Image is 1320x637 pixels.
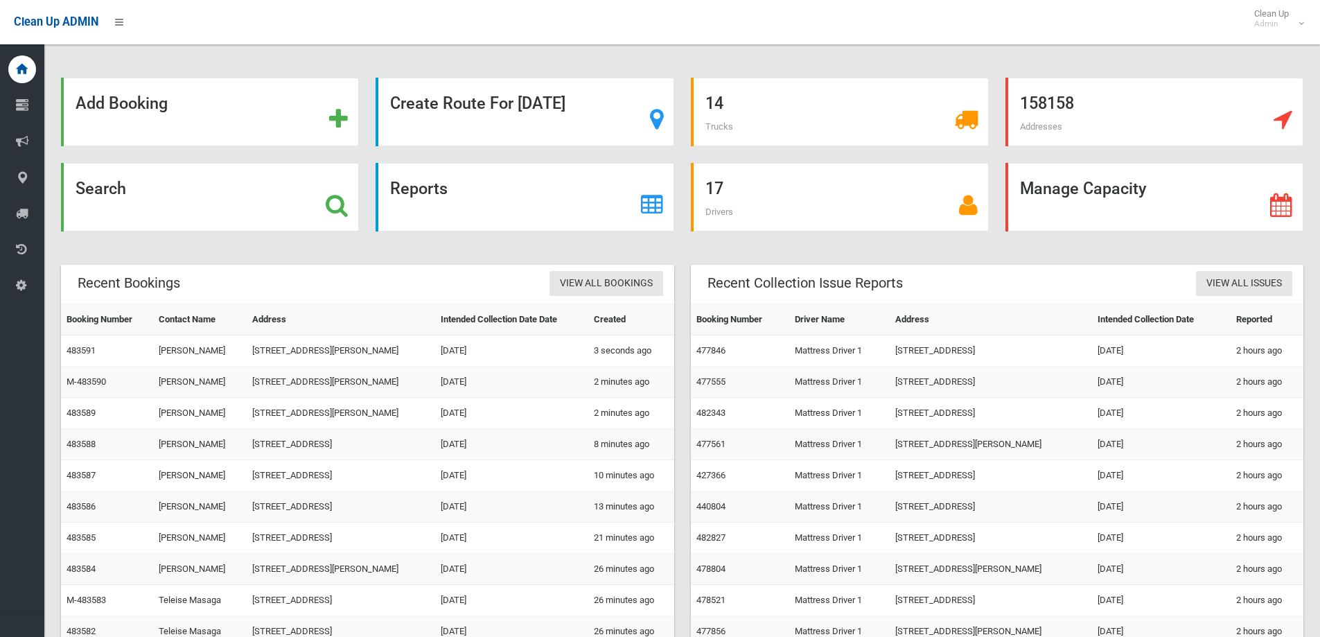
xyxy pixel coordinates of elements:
td: [DATE] [1092,429,1230,460]
td: 2 minutes ago [588,398,674,429]
a: M-483590 [67,376,106,387]
span: Drivers [705,207,733,217]
td: [DATE] [1092,398,1230,429]
td: [DATE] [1092,491,1230,523]
a: M-483583 [67,595,106,605]
span: Addresses [1020,121,1062,132]
td: [PERSON_NAME] [153,491,246,523]
td: [DATE] [435,491,588,523]
td: [DATE] [1092,585,1230,616]
td: 2 minutes ago [588,367,674,398]
a: 482827 [696,532,725,543]
td: 2 hours ago [1231,367,1303,398]
td: [DATE] [435,429,588,460]
a: 483588 [67,439,96,449]
td: 3 seconds ago [588,335,674,367]
td: [PERSON_NAME] [153,523,246,554]
a: 478521 [696,595,725,605]
td: [PERSON_NAME] [153,554,246,585]
strong: Manage Capacity [1020,179,1146,198]
strong: 17 [705,179,723,198]
th: Intended Collection Date Date [435,304,588,335]
td: [DATE] [435,335,588,367]
td: [STREET_ADDRESS][PERSON_NAME] [247,398,435,429]
strong: Add Booking [76,94,168,113]
a: Add Booking [61,78,359,146]
a: 17 Drivers [691,163,989,232]
strong: Create Route For [DATE] [390,94,565,113]
td: [STREET_ADDRESS][PERSON_NAME] [247,367,435,398]
td: [STREET_ADDRESS] [890,398,1092,429]
td: 2 hours ago [1231,335,1303,367]
th: Created [588,304,674,335]
span: Clean Up ADMIN [14,15,98,28]
th: Contact Name [153,304,246,335]
td: [PERSON_NAME] [153,460,246,491]
td: 26 minutes ago [588,585,674,616]
th: Driver Name [789,304,890,335]
th: Intended Collection Date [1092,304,1230,335]
td: [STREET_ADDRESS] [890,585,1092,616]
td: Mattress Driver 1 [789,367,890,398]
td: Mattress Driver 1 [789,335,890,367]
td: [PERSON_NAME] [153,398,246,429]
a: 14 Trucks [691,78,989,146]
td: 2 hours ago [1231,491,1303,523]
td: 2 hours ago [1231,523,1303,554]
td: [DATE] [435,585,588,616]
a: 482343 [696,408,725,418]
a: 483585 [67,532,96,543]
td: [STREET_ADDRESS] [247,460,435,491]
td: Mattress Driver 1 [789,585,890,616]
a: Manage Capacity [1005,163,1303,232]
td: [STREET_ADDRESS][PERSON_NAME] [247,335,435,367]
td: 2 hours ago [1231,398,1303,429]
span: Clean Up [1247,8,1303,29]
a: 483587 [67,470,96,480]
strong: 14 [705,94,723,113]
small: Admin [1254,19,1289,29]
a: 478804 [696,564,725,574]
td: 8 minutes ago [588,429,674,460]
td: [STREET_ADDRESS] [890,335,1092,367]
td: Mattress Driver 1 [789,523,890,554]
td: [DATE] [1092,523,1230,554]
td: Mattress Driver 1 [789,460,890,491]
td: [STREET_ADDRESS] [890,523,1092,554]
td: [DATE] [1092,554,1230,585]
td: [STREET_ADDRESS] [247,491,435,523]
td: 2 hours ago [1231,460,1303,491]
a: View All Issues [1196,271,1292,297]
td: [DATE] [1092,367,1230,398]
a: Create Route For [DATE] [376,78,674,146]
td: [DATE] [435,367,588,398]
td: [DATE] [1092,460,1230,491]
th: Address [247,304,435,335]
th: Booking Number [691,304,790,335]
th: Booking Number [61,304,153,335]
td: 2 hours ago [1231,429,1303,460]
td: 26 minutes ago [588,554,674,585]
td: [STREET_ADDRESS] [247,429,435,460]
span: Trucks [705,121,733,132]
td: [PERSON_NAME] [153,335,246,367]
a: 483584 [67,564,96,574]
td: 2 hours ago [1231,585,1303,616]
a: 477846 [696,345,725,356]
td: [STREET_ADDRESS] [890,460,1092,491]
td: Teleise Masaga [153,585,246,616]
strong: 158158 [1020,94,1074,113]
a: 483589 [67,408,96,418]
strong: Reports [390,179,448,198]
td: Mattress Driver 1 [789,491,890,523]
a: 483586 [67,501,96,512]
td: 13 minutes ago [588,491,674,523]
a: 483591 [67,345,96,356]
td: 10 minutes ago [588,460,674,491]
td: 21 minutes ago [588,523,674,554]
td: [STREET_ADDRESS] [890,367,1092,398]
td: [PERSON_NAME] [153,429,246,460]
td: [DATE] [435,523,588,554]
td: [STREET_ADDRESS] [247,523,435,554]
strong: Search [76,179,126,198]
